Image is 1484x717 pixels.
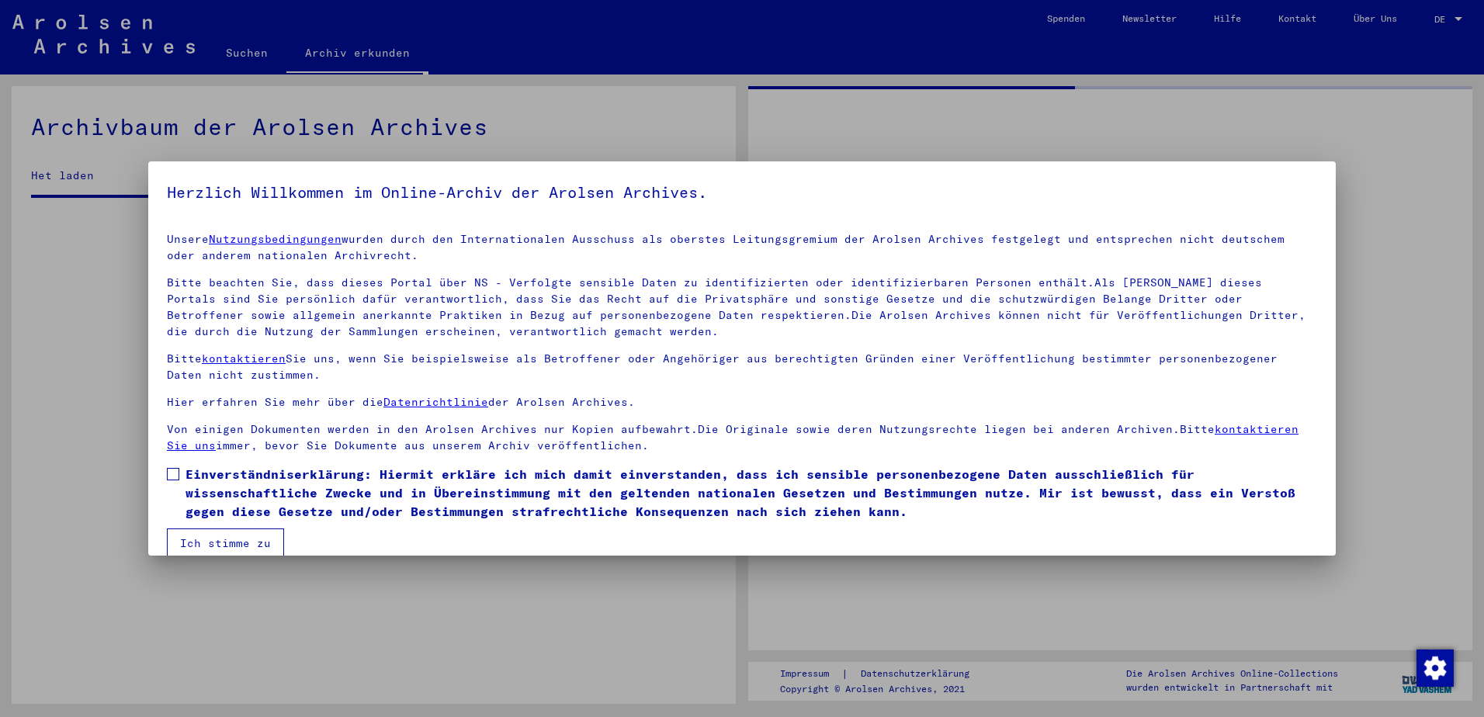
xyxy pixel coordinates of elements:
span: Einverständniserklärung: Hiermit erkläre ich mich damit einverstanden, dass ich sensible personen... [185,465,1317,521]
p: Bitte beachten Sie, dass dieses Portal über NS - Verfolgte sensible Daten zu identifizierten oder... [167,275,1317,340]
p: Von einigen Dokumenten werden in den Arolsen Archives nur Kopien aufbewahrt.Die Originale sowie d... [167,421,1317,454]
button: Ich stimme zu [167,528,284,558]
p: Unsere wurden durch den Internationalen Ausschuss als oberstes Leitungsgremium der Arolsen Archiv... [167,231,1317,264]
a: Datenrichtlinie [383,395,488,409]
div: Zustimmung ändern [1416,649,1453,686]
p: Hier erfahren Sie mehr über die der Arolsen Archives. [167,394,1317,410]
img: Zustimmung ändern [1416,649,1454,687]
a: kontaktieren Sie uns [167,422,1298,452]
a: kontaktieren [202,352,286,365]
p: Bitte Sie uns, wenn Sie beispielsweise als Betroffener oder Angehöriger aus berechtigten Gründen ... [167,351,1317,383]
h5: Herzlich Willkommen im Online-Archiv der Arolsen Archives. [167,180,1317,205]
a: Nutzungsbedingungen [209,232,342,246]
